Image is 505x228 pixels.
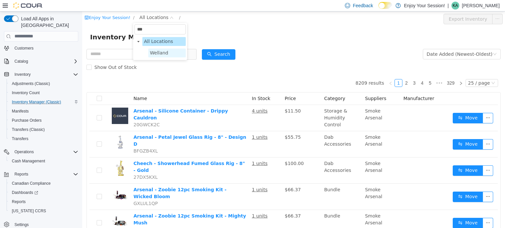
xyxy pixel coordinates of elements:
[371,180,401,191] button: icon: swapMove
[170,176,185,181] u: 1 units
[8,20,83,31] span: Inventory Manager
[203,202,219,207] span: $66.37
[12,57,78,65] span: Catalog
[9,126,47,134] a: Transfers (Classic)
[1,70,81,79] button: Inventory
[170,123,185,128] u: 1 units
[12,44,36,52] a: Customers
[62,27,91,32] span: All Locations
[400,128,411,138] button: icon: ellipsis
[9,80,78,88] span: Adjustments (Classic)
[51,4,52,9] span: /
[7,125,81,134] button: Transfers (Classic)
[283,123,300,135] span: Smoke Arsenal
[203,84,214,90] span: Price
[9,198,78,206] span: Reports
[336,68,344,75] li: 4
[12,109,29,114] span: Manifests
[170,149,185,155] u: 1 units
[1,147,81,156] button: Operations
[321,68,328,75] a: 2
[352,68,362,75] li: Next 5 Pages
[344,68,352,75] li: 5
[120,38,153,48] button: icon: searchSearch
[52,13,104,23] input: filter select
[170,97,185,102] u: 4 units
[371,154,401,164] button: icon: swapMove
[7,88,81,97] button: Inventory Count
[9,179,53,187] a: Canadian Compliance
[68,39,86,44] span: Welland
[400,101,411,112] button: icon: ellipsis
[371,206,401,217] button: icon: swapMove
[239,120,280,146] td: Dab Accessories
[12,170,31,178] button: Reports
[239,198,280,225] td: Bundle
[66,37,104,46] span: Welland
[312,68,320,75] li: 1
[283,84,304,90] span: Suppliers
[400,180,411,191] button: icon: ellipsis
[7,156,81,166] button: Cash Management
[51,123,164,135] a: Arsenal - Petal Jewel Glass Rig - 8" - Design D
[9,107,31,115] a: Manifests
[336,68,344,75] a: 4
[404,2,445,10] p: Enjoy Your Session!
[306,70,310,74] i: icon: left
[283,176,300,188] span: Smoke Arsenal
[363,68,374,75] a: 329
[12,71,78,78] span: Inventory
[14,149,34,155] span: Operations
[12,127,45,132] span: Transfers (Classic)
[411,41,415,45] i: icon: down
[462,2,500,10] p: [PERSON_NAME]
[9,135,31,143] a: Transfers
[57,2,86,10] span: All Locations
[283,97,300,109] span: Smoke Arsenal
[14,222,29,227] span: Settings
[12,208,46,214] span: [US_STATE] CCRS
[51,202,164,214] a: Arsenal - Zoobie 12pc Smoking Kit - Mighty Mush
[9,157,48,165] a: Cash Management
[378,2,392,9] input: Dark Mode
[386,68,408,75] div: 25 / page
[1,43,81,53] button: Customers
[9,135,78,143] span: Transfers
[352,68,362,75] span: •••
[2,4,48,9] a: icon: shopEnjoy Your Session!
[12,99,61,105] span: Inventory Manager (Classic)
[375,68,383,75] li: Next Page
[283,202,300,214] span: Smoke Arsenal
[9,98,64,106] a: Inventory Manager (Classic)
[371,128,401,138] button: icon: swapMove
[7,116,81,125] button: Purchase Orders
[239,172,280,198] td: Bundle
[51,176,144,188] a: Arsenal - Zoobie 12pc Smoking Kit - Wicked Bloom
[9,116,44,124] a: Purchase Orders
[9,157,78,165] span: Cash Management
[9,198,28,206] a: Reports
[9,89,42,97] a: Inventory Count
[9,207,78,215] span: Washington CCRS
[14,172,28,177] span: Reports
[51,216,75,221] span: U3YF1APY
[51,189,76,195] span: GXLUL1QP
[51,163,76,168] span: 27DX5KXL
[12,199,26,204] span: Reports
[453,2,458,10] span: KA
[239,93,280,120] td: Storage & Humidity Control
[51,137,76,142] span: BFGZB4XL
[12,148,78,156] span: Operations
[447,2,449,10] p: |
[12,158,45,164] span: Cash Management
[353,2,373,9] span: Feedback
[30,149,46,165] img: Cheech - Showerhead Fumed Glass Rig - 8" - Gold hero shot
[7,197,81,206] button: Reports
[14,72,31,77] span: Inventory
[7,97,81,107] button: Inventory Manager (Classic)
[7,206,81,216] button: [US_STATE] CCRS
[12,57,31,65] button: Catalog
[242,84,263,90] span: Category
[13,2,43,9] img: Cova
[328,68,336,75] li: 3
